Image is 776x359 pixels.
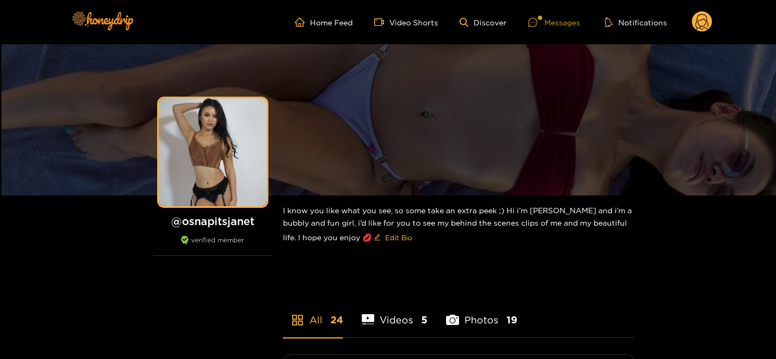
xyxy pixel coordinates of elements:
a: Video Shorts [374,17,438,27]
button: Notifications [602,17,670,28]
li: All [283,289,343,337]
div: Messages [528,16,580,29]
li: Videos [362,289,428,337]
button: editEdit Bio [372,229,414,246]
li: Photos [446,289,517,337]
span: home [295,17,310,27]
span: 19 [507,313,517,327]
span: edit [374,234,381,242]
span: 5 [421,313,427,327]
div: I know you like what you see, so some take an extra peek ;) Hi i’m [PERSON_NAME] and i’m a bubbly... [283,195,634,255]
a: Home Feed [295,17,353,27]
a: Discover [460,18,507,27]
div: verified member [153,236,272,256]
span: 24 [330,313,343,327]
h1: @ osnapitsjanet [153,214,272,228]
span: appstore [291,314,304,327]
span: video-camera [374,17,389,27]
span: Edit Bio [385,232,412,243]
